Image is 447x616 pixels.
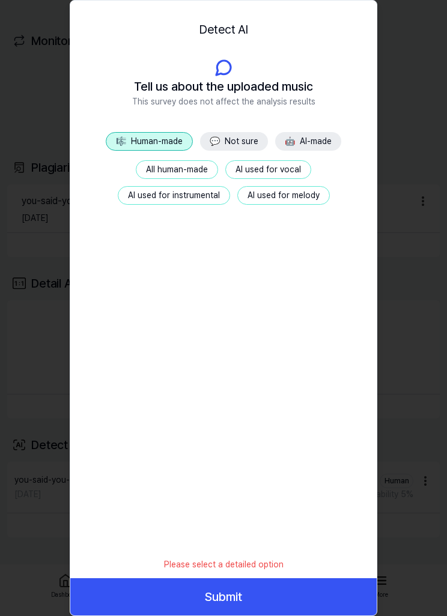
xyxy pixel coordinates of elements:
[285,136,295,146] span: 🤖
[106,132,193,151] button: 🎼Human-made
[134,77,313,95] span: Tell us about the uploaded music
[225,160,311,179] button: AI used for vocal
[275,132,341,151] button: 🤖AI-made
[70,578,377,615] button: Submit
[237,186,330,205] button: AI used for melody
[157,551,291,578] div: Please select a detailed option
[199,20,248,38] h2: Detect AI
[200,132,268,151] button: 💬Not sure
[136,160,218,179] button: All human-made
[210,136,220,146] span: 💬
[116,136,126,146] span: 🎼
[118,186,230,205] button: AI used for instrumental
[132,95,315,108] span: This survey does not affect the analysis results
